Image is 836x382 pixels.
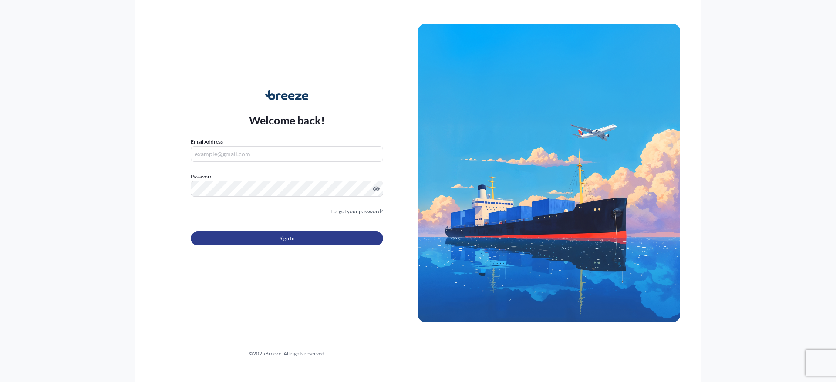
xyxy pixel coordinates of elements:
p: Welcome back! [249,113,325,127]
button: Sign In [191,231,383,245]
input: example@gmail.com [191,146,383,162]
span: Sign In [280,234,295,243]
button: Show password [373,185,380,192]
div: © 2025 Breeze. All rights reserved. [156,349,418,358]
a: Forgot your password? [330,207,383,216]
img: Ship illustration [418,24,680,322]
label: Email Address [191,137,223,146]
label: Password [191,172,383,181]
